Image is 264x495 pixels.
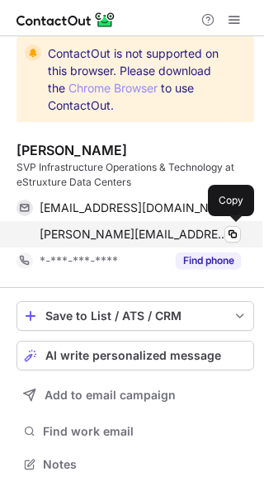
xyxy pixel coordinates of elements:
[16,142,127,158] div: [PERSON_NAME]
[43,457,247,472] span: Notes
[16,453,254,476] button: Notes
[16,160,254,190] div: SVP Infrastructure Operations & Technology at eStruxture Data Centers
[16,420,254,443] button: Find work email
[48,45,224,114] span: ContactOut is not supported on this browser. Please download the to use ContactOut.
[40,200,229,215] span: [EMAIL_ADDRESS][DOMAIN_NAME]
[45,349,221,362] span: AI write personalized message
[45,309,225,323] div: Save to List / ATS / CRM
[43,424,247,439] span: Find work email
[45,389,176,402] span: Add to email campaign
[16,341,254,370] button: AI write personalized message
[16,380,254,410] button: Add to email campaign
[16,301,254,331] button: save-profile-one-click
[68,81,158,95] a: Chrome Browser
[25,45,41,61] img: warning
[176,252,241,269] button: Reveal Button
[16,10,115,30] img: ContactOut v5.3.10
[40,227,229,242] span: [PERSON_NAME][EMAIL_ADDRESS][DOMAIN_NAME]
